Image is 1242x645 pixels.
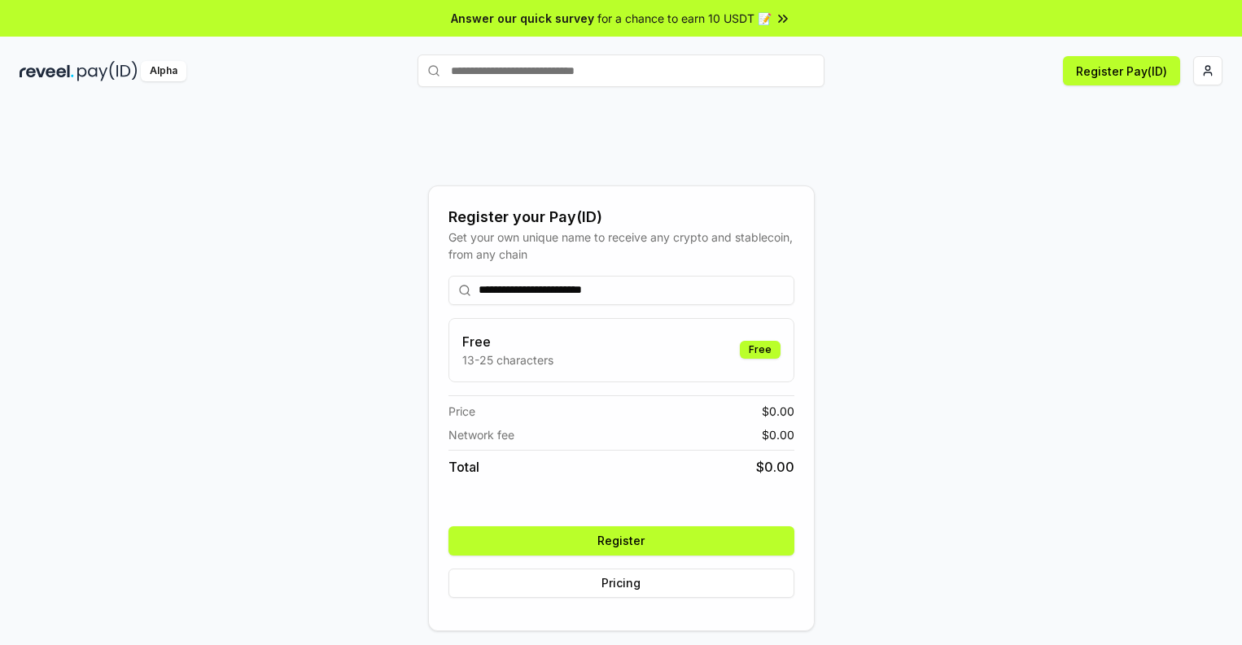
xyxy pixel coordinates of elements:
[448,403,475,420] span: Price
[740,341,781,359] div: Free
[448,526,794,556] button: Register
[451,10,594,27] span: Answer our quick survey
[597,10,772,27] span: for a chance to earn 10 USDT 📝
[77,61,138,81] img: pay_id
[462,351,553,368] p: 13-25 characters
[448,569,794,598] button: Pricing
[762,403,794,420] span: $ 0.00
[448,426,514,443] span: Network fee
[141,61,186,81] div: Alpha
[1063,56,1180,85] button: Register Pay(ID)
[448,229,794,263] div: Get your own unique name to receive any crypto and stablecoin, from any chain
[448,457,479,477] span: Total
[20,61,74,81] img: reveel_dark
[756,457,794,477] span: $ 0.00
[448,206,794,229] div: Register your Pay(ID)
[462,332,553,351] h3: Free
[762,426,794,443] span: $ 0.00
